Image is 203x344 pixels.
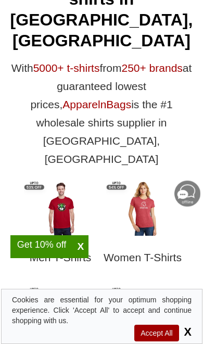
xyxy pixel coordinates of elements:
span: X [73,240,88,253]
img: Shop Custom Men T-Shirts [24,181,97,236]
img: Shop Custom Women T-Shirt [106,181,179,236]
a: Shop Custom Women T-ShirtWomen T-Shirts [102,181,184,277]
img: Chat-Offline-Icon-Mobile [174,181,200,207]
a: 5000+ t-shirts [33,62,100,74]
h3: Women T-Shirts [102,243,184,277]
a: Shop Custom Men T-ShirtsMen T-Shirts [19,181,102,277]
h3: Men T-Shirts [19,243,102,277]
img: Shop Youth T-Shirts [24,287,97,342]
div: Get 10% off [10,240,73,249]
span: X [181,325,192,338]
a: ApparelnBags [62,98,131,110]
div: Cookies are essential for your optimum shopping experience. Click 'Accept All' to accept and cont... [12,295,192,326]
img: Shop Custom Crew Neck T-Shirt [106,287,179,342]
p: With from at guaranteed lowest prices, is the #1 wholesale shirts supplier in [GEOGRAPHIC_DATA], ... [5,59,198,168]
a: 250+ brands [121,62,182,74]
span: Accept All [134,325,179,341]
